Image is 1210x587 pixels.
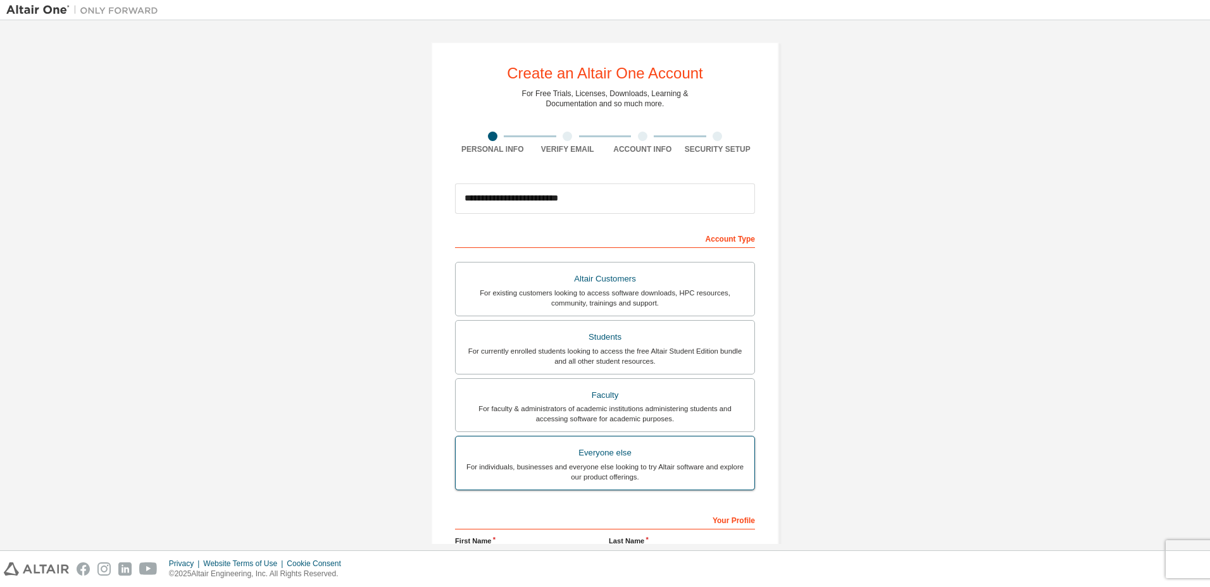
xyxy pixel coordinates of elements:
[463,328,747,346] div: Students
[169,569,349,579] p: © 2025 Altair Engineering, Inc. All Rights Reserved.
[97,562,111,576] img: instagram.svg
[203,559,287,569] div: Website Terms of Use
[463,386,747,404] div: Faculty
[605,144,680,154] div: Account Info
[463,404,747,424] div: For faculty & administrators of academic institutions administering students and accessing softwa...
[455,144,530,154] div: Personal Info
[463,270,747,288] div: Altair Customers
[463,444,747,462] div: Everyone else
[4,562,69,576] img: altair_logo.svg
[522,89,689,109] div: For Free Trials, Licenses, Downloads, Learning & Documentation and so much more.
[6,4,165,16] img: Altair One
[530,144,606,154] div: Verify Email
[463,288,747,308] div: For existing customers looking to access software downloads, HPC resources, community, trainings ...
[455,536,601,546] label: First Name
[118,562,132,576] img: linkedin.svg
[609,536,755,546] label: Last Name
[463,346,747,366] div: For currently enrolled students looking to access the free Altair Student Edition bundle and all ...
[463,462,747,482] div: For individuals, businesses and everyone else looking to try Altair software and explore our prod...
[139,562,158,576] img: youtube.svg
[287,559,348,569] div: Cookie Consent
[169,559,203,569] div: Privacy
[77,562,90,576] img: facebook.svg
[455,509,755,529] div: Your Profile
[455,228,755,248] div: Account Type
[680,144,756,154] div: Security Setup
[507,66,703,81] div: Create an Altair One Account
